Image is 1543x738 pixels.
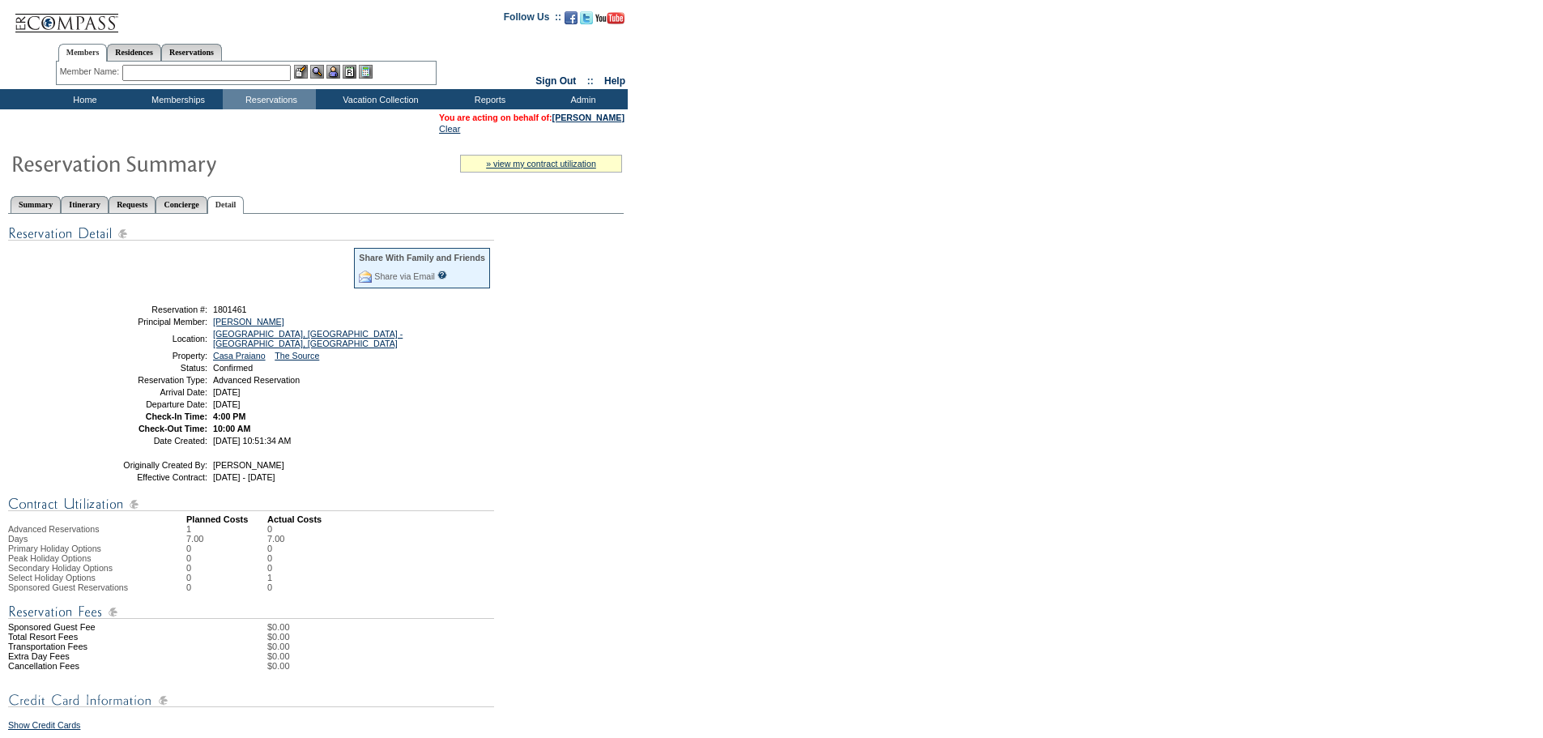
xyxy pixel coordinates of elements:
td: Property: [92,351,207,360]
td: $0.00 [267,622,624,632]
a: Clear [439,124,460,134]
span: Peak Holiday Options [8,553,91,563]
span: Days [8,534,28,544]
img: Become our fan on Facebook [565,11,578,24]
td: Arrival Date: [92,387,207,397]
a: Detail [207,196,245,214]
span: Advanced Reservation [213,375,300,385]
td: Extra Day Fees [8,651,186,661]
span: :: [587,75,594,87]
td: 0 [267,544,284,553]
img: Contract Utilization [8,494,494,514]
img: Reservation Detail [8,224,494,244]
td: 0 [186,582,267,592]
a: Subscribe to our YouTube Channel [595,16,624,26]
td: 0 [267,563,284,573]
a: Itinerary [61,196,109,213]
td: 0 [267,524,284,534]
td: 0 [267,553,284,563]
strong: Check-In Time: [146,412,207,421]
td: Vacation Collection [316,89,441,109]
a: Follow us on Twitter [580,16,593,26]
td: 0 [186,573,267,582]
td: 0 [186,544,267,553]
td: Planned Costs [186,514,267,524]
td: Actual Costs [267,514,624,524]
td: Reservation Type: [92,375,207,385]
td: Status: [92,363,207,373]
td: Departure Date: [92,399,207,409]
td: $0.00 [267,632,624,642]
a: » view my contract utilization [486,159,596,169]
span: 1801461 [213,305,247,314]
td: 0 [186,563,267,573]
span: Sponsored Guest Reservations [8,582,128,592]
a: Summary [11,196,61,213]
input: What is this? [437,271,447,279]
td: Transportation Fees [8,642,186,651]
img: View [310,65,324,79]
td: Sponsored Guest Fee [8,622,186,632]
a: The Source [275,351,319,360]
a: Members [58,44,108,62]
span: Advanced Reservations [8,524,100,534]
span: [DATE] 10:51:34 AM [213,436,291,446]
td: 1 [186,524,267,534]
td: Total Resort Fees [8,632,186,642]
span: 4:00 PM [213,412,245,421]
a: [GEOGRAPHIC_DATA], [GEOGRAPHIC_DATA] - [GEOGRAPHIC_DATA], [GEOGRAPHIC_DATA] [213,329,403,348]
span: [DATE] [213,399,241,409]
a: Help [604,75,625,87]
td: 7.00 [267,534,284,544]
img: Credit Card Information [8,690,494,710]
img: Reservation Fees [8,602,494,622]
td: 0 [186,553,267,563]
span: 10:00 AM [213,424,250,433]
td: 7.00 [186,534,267,544]
td: Reports [441,89,535,109]
a: Requests [109,196,156,213]
td: Follow Us :: [504,10,561,29]
span: Select Holiday Options [8,573,96,582]
img: b_edit.gif [294,65,308,79]
td: Memberships [130,89,223,109]
a: [PERSON_NAME] [552,113,624,122]
span: Primary Holiday Options [8,544,101,553]
span: You are acting on behalf of: [439,113,624,122]
td: 0 [267,582,284,592]
td: $0.00 [267,642,624,651]
img: b_calculator.gif [359,65,373,79]
td: $0.00 [267,651,624,661]
img: Impersonate [326,65,340,79]
span: Confirmed [213,363,253,373]
div: Member Name: [60,65,122,79]
span: [DATE] - [DATE] [213,472,275,482]
td: Effective Contract: [92,472,207,482]
a: Casa Praiano [213,351,266,360]
td: Cancellation Fees [8,661,186,671]
img: Follow us on Twitter [580,11,593,24]
td: 1 [267,573,284,582]
div: Share With Family and Friends [359,253,485,262]
a: Show Credit Cards [8,720,80,730]
a: [PERSON_NAME] [213,317,284,326]
a: Reservations [161,44,222,61]
td: Location: [92,329,207,348]
td: Date Created: [92,436,207,446]
a: Sign Out [535,75,576,87]
a: Become our fan on Facebook [565,16,578,26]
td: $0.00 [267,661,624,671]
td: Principal Member: [92,317,207,326]
a: Residences [107,44,161,61]
span: [PERSON_NAME] [213,460,284,470]
span: [DATE] [213,387,241,397]
img: Reservations [343,65,356,79]
img: Subscribe to our YouTube Channel [595,12,624,24]
img: Reservaton Summary [11,147,335,179]
a: Concierge [156,196,207,213]
a: Share via Email [374,271,435,281]
td: Originally Created By: [92,460,207,470]
td: Home [36,89,130,109]
td: Reservation #: [92,305,207,314]
strong: Check-Out Time: [139,424,207,433]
